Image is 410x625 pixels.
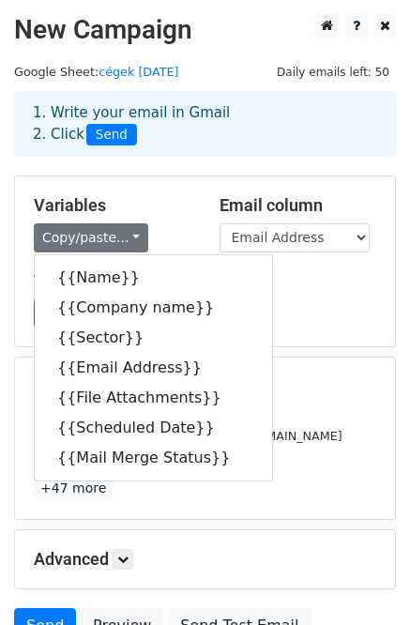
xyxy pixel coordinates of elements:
[35,383,272,413] a: {{File Attachments}}
[34,477,113,500] a: +47 more
[316,535,410,625] iframe: Chat Widget
[35,293,272,323] a: {{Company name}}
[34,223,148,252] a: Copy/paste...
[35,413,272,443] a: {{Scheduled Date}}
[14,65,179,79] small: Google Sheet:
[14,14,396,46] h2: New Campaign
[35,323,272,353] a: {{Sector}}
[35,263,272,293] a: {{Name}}
[34,195,191,216] h5: Variables
[34,429,342,443] small: [PERSON_NAME][EMAIL_ADDRESS][DOMAIN_NAME]
[34,549,376,570] h5: Advanced
[270,65,396,79] a: Daily emails left: 50
[19,102,391,145] div: 1. Write your email in Gmail 2. Click
[270,62,396,83] span: Daily emails left: 50
[99,65,178,79] a: cégek [DATE]
[86,124,137,146] span: Send
[35,353,272,383] a: {{Email Address}}
[35,443,272,473] a: {{Mail Merge Status}}
[220,195,377,216] h5: Email column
